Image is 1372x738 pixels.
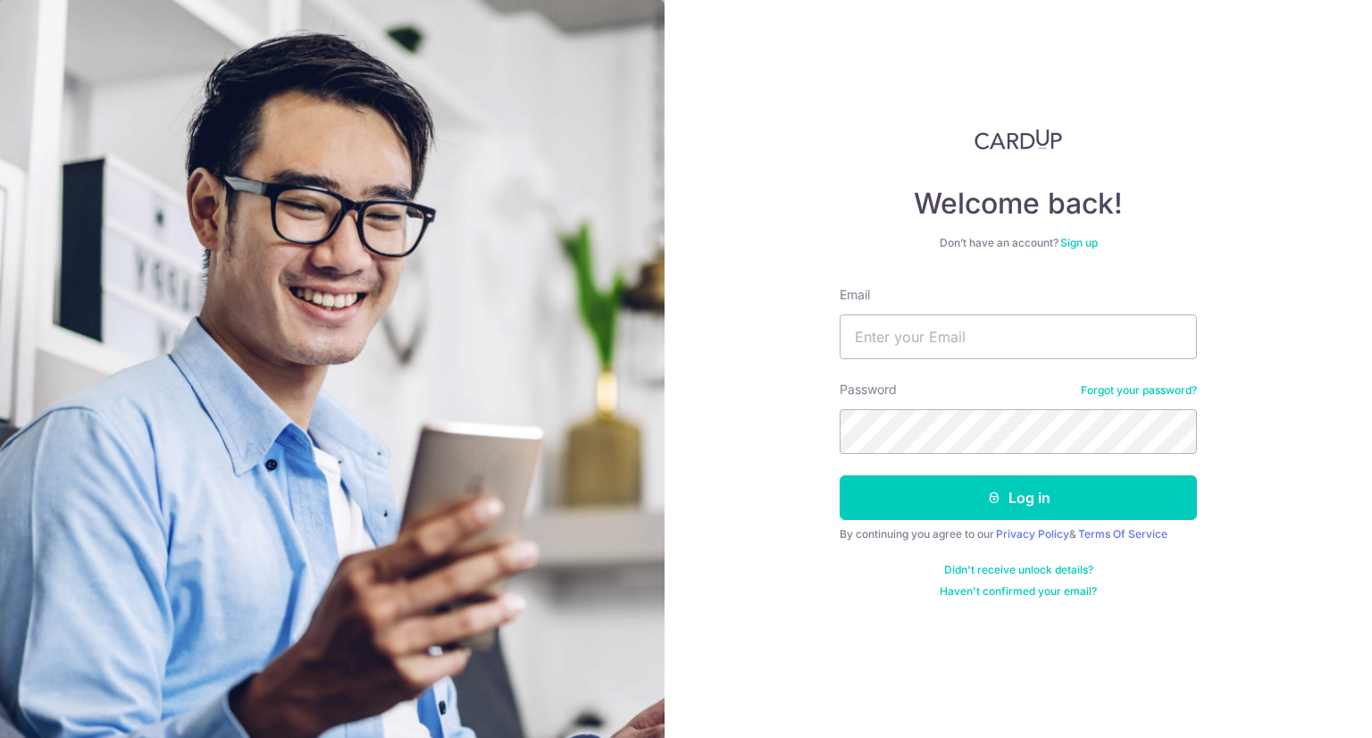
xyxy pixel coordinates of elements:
[944,563,1093,577] a: Didn't receive unlock details?
[840,314,1197,359] input: Enter your Email
[840,236,1197,250] div: Don’t have an account?
[975,129,1062,150] img: CardUp Logo
[840,286,870,304] label: Email
[840,475,1197,520] button: Log in
[1081,383,1197,398] a: Forgot your password?
[940,584,1097,599] a: Haven't confirmed your email?
[840,527,1197,541] div: By continuing you agree to our &
[840,381,897,398] label: Password
[1060,236,1098,249] a: Sign up
[840,186,1197,222] h4: Welcome back!
[1078,527,1167,541] a: Terms Of Service
[996,527,1069,541] a: Privacy Policy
